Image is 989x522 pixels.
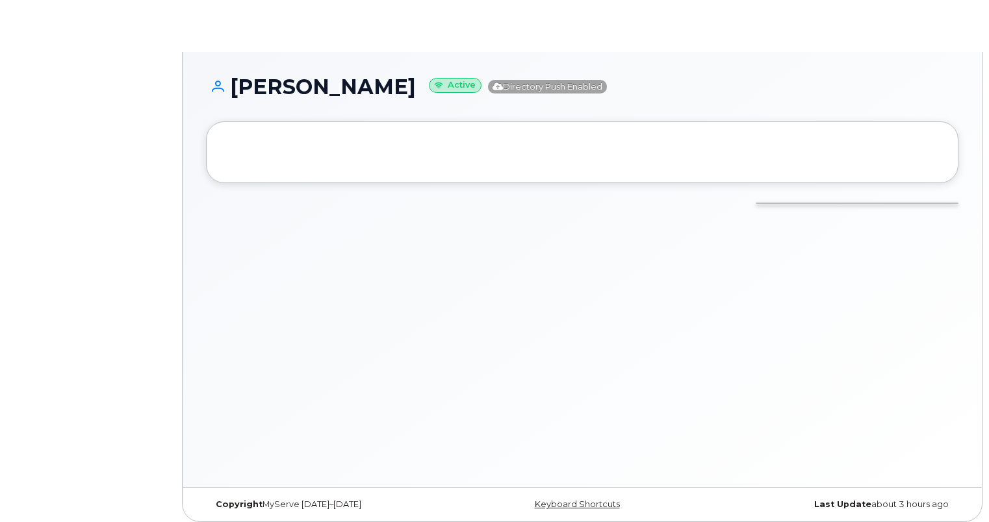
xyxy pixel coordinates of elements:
[814,499,871,509] strong: Last Update
[206,75,958,98] h1: [PERSON_NAME]
[206,499,457,510] div: MyServe [DATE]–[DATE]
[488,80,607,93] span: Directory Push Enabled
[429,78,482,93] small: Active
[535,499,620,509] a: Keyboard Shortcuts
[216,499,263,509] strong: Copyright
[708,499,958,510] div: about 3 hours ago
